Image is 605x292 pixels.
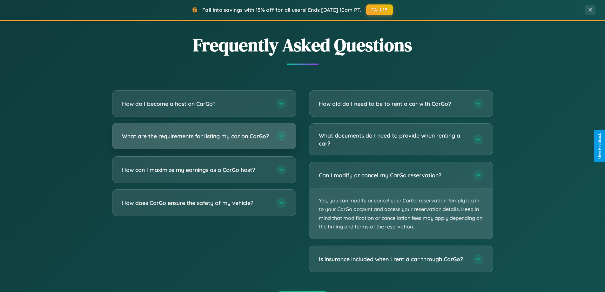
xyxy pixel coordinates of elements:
h3: Is insurance included when I rent a car through CarGo? [319,255,467,263]
h3: Can I modify or cancel my CarGo reservation? [319,171,467,179]
h2: Frequently Asked Questions [112,33,493,57]
h3: How old do I need to be to rent a car with CarGo? [319,100,467,108]
span: Fall into savings with 15% off for all users! Ends [DATE] 10am PT. [202,7,361,13]
button: FALL15 [366,4,393,15]
h3: How can I maximize my earnings as a CarGo host? [122,166,270,174]
h3: How do I become a host on CarGo? [122,100,270,108]
h3: How does CarGo ensure the safety of my vehicle? [122,199,270,207]
h3: What are the requirements for listing my car on CarGo? [122,132,270,140]
h3: What documents do I need to provide when renting a car? [319,132,467,147]
div: Give Feedback [597,133,602,159]
p: Yes, you can modify or cancel your CarGo reservation. Simply log in to your CarGo account and acc... [309,188,493,239]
